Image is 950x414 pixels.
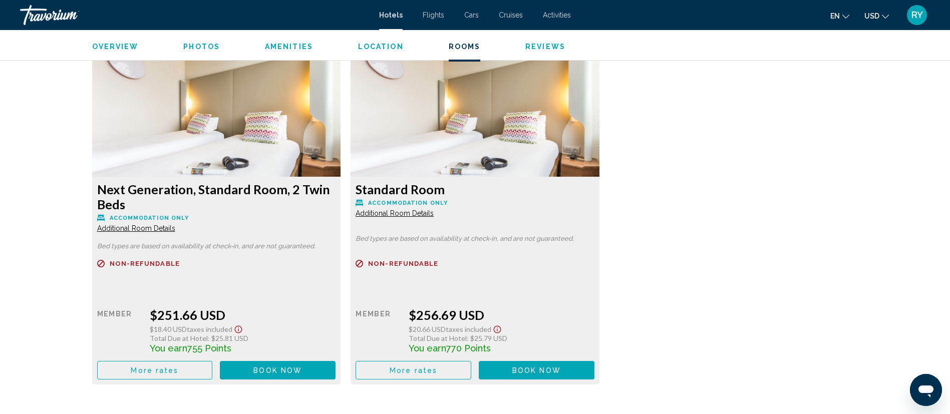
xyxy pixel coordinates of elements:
div: : $25.81 USD [150,334,336,342]
span: 755 Points [187,343,231,353]
div: Member [97,307,142,353]
button: Show Taxes and Fees disclaimer [491,322,503,334]
a: Cars [464,11,479,19]
div: $251.66 USD [150,307,336,322]
div: Member [356,307,401,353]
button: Change currency [864,9,889,23]
span: Accommodation Only [110,215,189,221]
span: You earn [409,343,446,353]
a: Flights [423,11,444,19]
span: Non-refundable [110,260,180,267]
span: Rooms [449,43,481,51]
span: Non-refundable [368,260,438,267]
p: Bed types are based on availability at check-in, and are not guaranteed. [97,243,336,250]
span: en [830,12,840,20]
button: Rooms [449,42,481,51]
a: Activities [543,11,571,19]
span: $20.66 USD [409,325,446,333]
a: Travorium [20,5,369,25]
button: Location [358,42,404,51]
span: Book now [253,366,302,374]
h3: Standard Room [356,182,594,197]
span: Amenities [265,43,313,51]
span: More rates [390,366,437,374]
span: Total Due at Hotel [150,334,208,342]
button: Book now [220,361,336,379]
button: Overview [92,42,139,51]
span: Additional Room Details [356,209,434,217]
img: 362b4b27-2a39-4d88-9cec-e8ef22db63dd.jpeg [92,52,341,177]
button: Change language [830,9,849,23]
span: 770 Points [446,343,491,353]
span: Taxes included [446,325,491,333]
span: Taxes included [187,325,232,333]
div: : $25.79 USD [409,334,594,342]
button: Photos [183,42,220,51]
button: Reviews [525,42,565,51]
a: Cruises [499,11,523,19]
img: 362b4b27-2a39-4d88-9cec-e8ef22db63dd.jpeg [351,52,599,177]
button: More rates [356,361,471,379]
span: You earn [150,343,187,353]
button: Amenities [265,42,313,51]
span: Additional Room Details [97,224,175,232]
span: Book now [512,366,561,374]
span: $18.40 USD [150,325,187,333]
button: Book now [479,361,594,379]
span: More rates [131,366,178,374]
span: Reviews [525,43,565,51]
h3: Next Generation, Standard Room, 2 Twin Beds [97,182,336,212]
button: User Menu [904,5,930,26]
span: Total Due at Hotel [409,334,467,342]
span: Location [358,43,404,51]
iframe: Кнопка запуска окна обмена сообщениями [910,374,942,406]
span: USD [864,12,879,20]
a: Hotels [379,11,403,19]
button: More rates [97,361,213,379]
div: $256.69 USD [409,307,594,322]
span: Accommodation Only [368,200,448,206]
span: Overview [92,43,139,51]
span: Photos [183,43,220,51]
span: RY [911,10,923,20]
p: Bed types are based on availability at check-in, and are not guaranteed. [356,235,594,242]
button: Show Taxes and Fees disclaimer [232,322,244,334]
